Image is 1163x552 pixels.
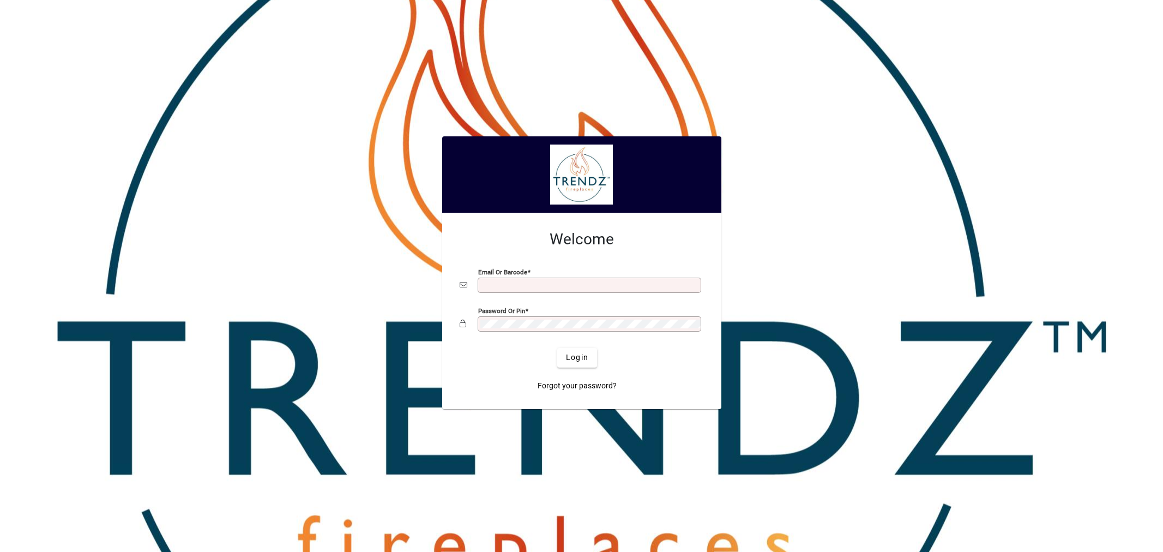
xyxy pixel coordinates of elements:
a: Forgot your password? [533,376,621,396]
mat-label: Password or Pin [478,307,525,314]
span: Login [566,352,588,363]
h2: Welcome [460,230,704,249]
span: Forgot your password? [538,380,617,392]
mat-label: Email or Barcode [478,268,527,275]
button: Login [557,348,597,368]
